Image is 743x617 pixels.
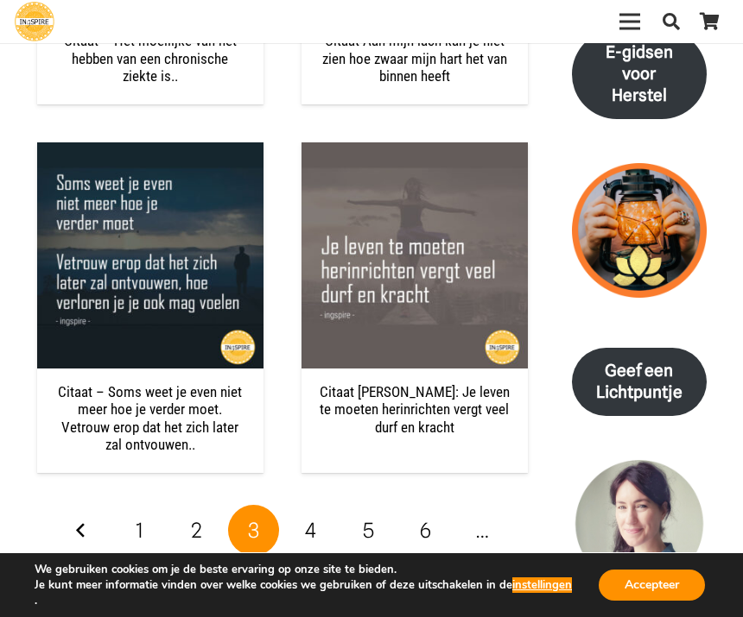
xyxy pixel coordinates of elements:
span: 1 [136,518,143,543]
strong: Geef een Lichtpuntje [596,361,683,402]
a: Zoeken [652,1,690,42]
span: Pagina 3 [228,505,280,557]
a: Geef een Lichtpuntje [572,348,707,417]
a: Pagina 1 [113,505,165,557]
span: … [457,505,509,557]
a: Pagina 6 [400,505,452,557]
a: Pagina 4 [285,505,337,557]
a: Citaat [PERSON_NAME]: Je leven te moeten herinrichten vergt veel durf en kracht [320,383,510,436]
a: Citaat Aan mijn lach kan je niet zien hoe zwaar mijn hart het van binnen heeft [322,32,507,85]
button: instellingen [512,577,572,593]
span: 4 [305,518,316,543]
a: Citaat – Soms weet je even niet meer hoe je verder moet. Vetrouw erop dat het zich later zal ontv... [58,383,242,453]
a: Citaat – Het moeilijke van het hebben van een chronische ziekte is.. [64,32,237,85]
strong: E-gidsen voor Herstel [606,42,673,105]
a: Citaat Inge van Ingspire: Je leven te moeten herinrichten vergt veel durf en kracht [302,144,528,161]
span: 6 [420,518,431,543]
img: lichtpuntjes voor in donkere tijden [572,163,707,298]
img: Citaat Inge van Ingspire: Je leven te moeten herinrichten vergt veel durf en kracht [302,142,528,368]
img: Inge Geertzen - schrijfster Ingspire.nl, markteer en handmassage therapeut [572,460,707,595]
p: Je kunt meer informatie vinden over welke cookies we gebruiken of deze uitschakelen in de . [35,577,573,608]
span: 5 [363,518,374,543]
a: Citaat – Soms weet je even niet meer hoe je verder moet. Vetrouw erop dat het zich later zal ontv... [37,144,264,161]
img: Citaat inge: Soms weet je even niet meer hoe je verder moet. Vertrouw erop dat het zich later zal... [37,142,264,368]
a: Ingspire - het zingevingsplatform met de mooiste spreuken en gouden inzichten over het leven [15,2,54,41]
a: Pagina 2 [171,505,223,557]
a: Pagina 5 [342,505,394,557]
span: 2 [191,518,202,543]
button: Accepteer [599,570,705,601]
p: We gebruiken cookies om je de beste ervaring op onze site te bieden. [35,562,573,577]
span: 3 [248,518,259,543]
a: E-gidsen voor Herstel [572,29,707,120]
